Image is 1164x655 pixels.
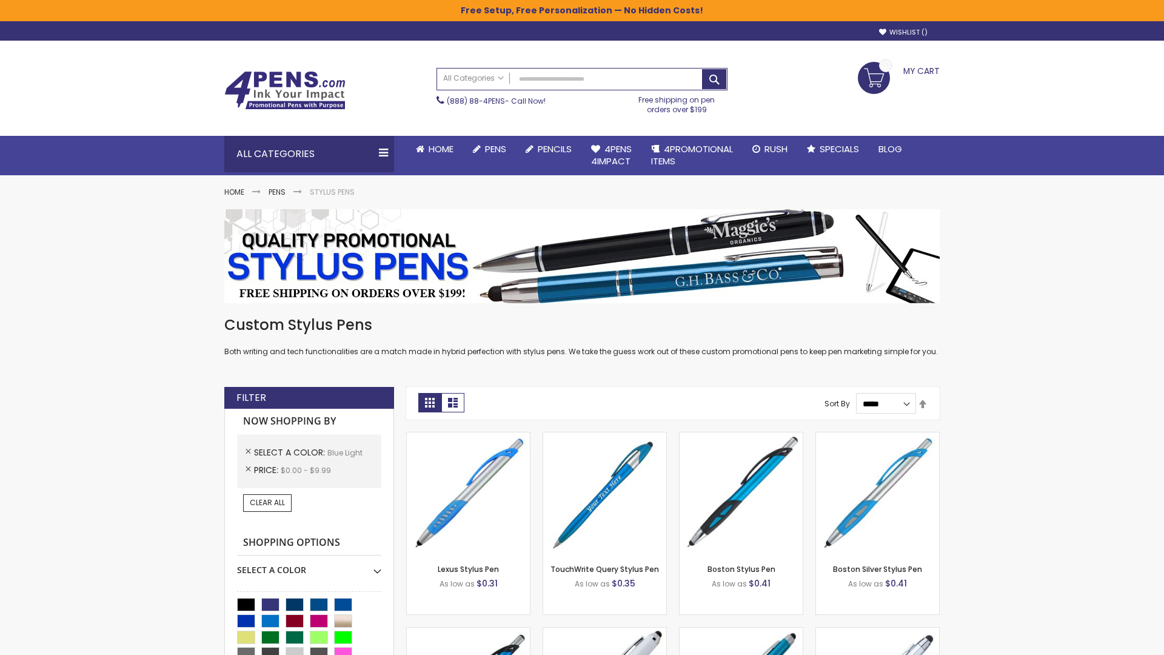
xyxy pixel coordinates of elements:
[438,564,499,574] a: Lexus Stylus Pen
[612,577,635,589] span: $0.35
[327,448,363,458] span: Blue Light
[429,143,453,155] span: Home
[550,564,659,574] a: TouchWrite Query Stylus Pen
[447,96,546,106] span: - Call Now!
[516,136,581,163] a: Pencils
[224,315,940,357] div: Both writing and tech functionalities are a match made in hybrid perfection with stylus pens. We ...
[406,136,463,163] a: Home
[281,465,331,475] span: $0.00 - $9.99
[816,627,939,637] a: Silver Cool Grip Stylus Pen-Blue - Light
[848,579,883,589] span: As low as
[591,143,632,167] span: 4Pens 4impact
[543,627,666,637] a: Kimberly Logo Stylus Pens-LT-Blue
[816,432,939,442] a: Boston Silver Stylus Pen-Blue - Light
[254,446,327,458] span: Select A Color
[543,432,666,556] img: TouchWrite Query Stylus Pen-Blue Light
[575,579,610,589] span: As low as
[310,187,355,197] strong: Stylus Pens
[237,409,381,434] strong: Now Shopping by
[869,136,912,163] a: Blog
[764,143,788,155] span: Rush
[797,136,869,163] a: Specials
[243,494,292,511] a: Clear All
[820,143,859,155] span: Specials
[707,564,775,574] a: Boston Stylus Pen
[626,90,728,115] div: Free shipping on pen orders over $199
[885,577,907,589] span: $0.41
[749,577,771,589] span: $0.41
[463,136,516,163] a: Pens
[440,579,475,589] span: As low as
[237,530,381,556] strong: Shopping Options
[224,315,940,335] h1: Custom Stylus Pens
[477,577,498,589] span: $0.31
[224,136,394,172] div: All Categories
[543,432,666,442] a: TouchWrite Query Stylus Pen-Blue Light
[651,143,733,167] span: 4PROMOTIONAL ITEMS
[443,73,504,83] span: All Categories
[712,579,747,589] span: As low as
[816,432,939,556] img: Boston Silver Stylus Pen-Blue - Light
[254,464,281,476] span: Price
[250,497,285,508] span: Clear All
[680,432,803,556] img: Boston Stylus Pen-Blue - Light
[824,398,850,409] label: Sort By
[447,96,505,106] a: (888) 88-4PENS
[407,627,530,637] a: Lexus Metallic Stylus Pen-Blue - Light
[485,143,506,155] span: Pens
[224,187,244,197] a: Home
[538,143,572,155] span: Pencils
[743,136,797,163] a: Rush
[269,187,286,197] a: Pens
[437,69,510,89] a: All Categories
[680,627,803,637] a: Lory Metallic Stylus Pen-Blue - Light
[224,209,940,303] img: Stylus Pens
[224,71,346,110] img: 4Pens Custom Pens and Promotional Products
[418,393,441,412] strong: Grid
[641,136,743,175] a: 4PROMOTIONALITEMS
[833,564,922,574] a: Boston Silver Stylus Pen
[407,432,530,442] a: Lexus Stylus Pen-Blue - Light
[237,556,381,576] div: Select A Color
[407,432,530,556] img: Lexus Stylus Pen-Blue - Light
[878,143,902,155] span: Blog
[236,391,266,405] strong: Filter
[879,28,928,37] a: Wishlist
[581,136,641,175] a: 4Pens4impact
[680,432,803,442] a: Boston Stylus Pen-Blue - Light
